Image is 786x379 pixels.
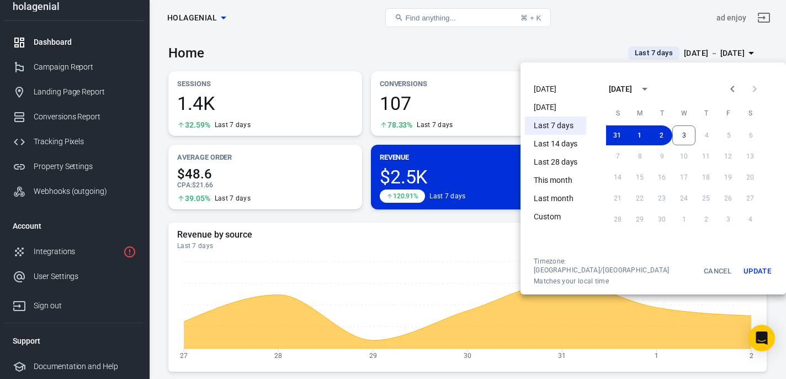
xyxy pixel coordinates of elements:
button: 3 [672,125,695,145]
button: 1 [628,125,650,145]
button: 2 [650,125,672,145]
button: Cancel [700,257,735,286]
span: Friday [718,102,738,124]
li: Last 14 days [525,135,586,153]
span: Saturday [740,102,760,124]
li: Last month [525,189,586,208]
li: Last 28 days [525,153,586,171]
li: Custom [525,208,586,226]
span: Wednesday [674,102,694,124]
span: Thursday [696,102,716,124]
button: Previous month [721,78,743,100]
div: [DATE] [609,83,632,95]
div: Timezone: [GEOGRAPHIC_DATA]/[GEOGRAPHIC_DATA] [534,257,695,275]
span: Sunday [608,102,628,124]
button: Update [740,257,775,286]
button: 31 [606,125,628,145]
span: Matches your local time [534,277,695,286]
span: Monday [630,102,650,124]
li: This month [525,171,586,189]
li: Last 7 days [525,117,586,135]
li: [DATE] [525,98,586,117]
button: calendar view is open, switch to year view [635,80,654,98]
div: Open Intercom Messenger [748,325,775,351]
span: Tuesday [652,102,672,124]
li: [DATE] [525,80,586,98]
